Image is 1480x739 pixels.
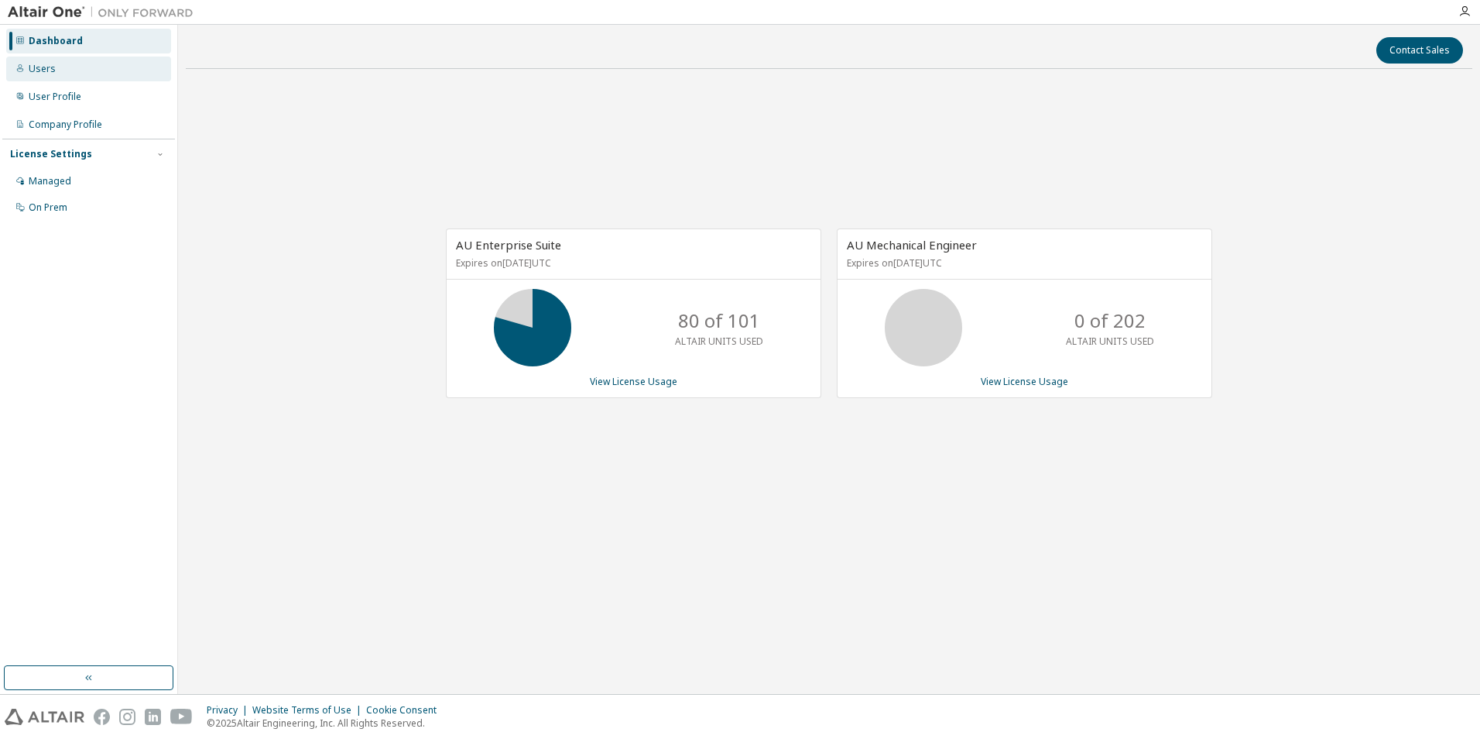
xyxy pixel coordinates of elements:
div: Users [29,63,56,75]
img: linkedin.svg [145,709,161,725]
div: On Prem [29,201,67,214]
p: ALTAIR UNITS USED [1066,335,1154,348]
p: © 2025 Altair Engineering, Inc. All Rights Reserved. [207,717,446,730]
p: 80 of 101 [678,308,760,334]
div: Website Terms of Use [252,704,366,717]
div: Cookie Consent [366,704,446,717]
p: ALTAIR UNITS USED [675,335,763,348]
div: License Settings [10,148,92,160]
a: View License Usage [981,375,1068,388]
div: Dashboard [29,35,83,47]
div: User Profile [29,91,81,103]
div: Company Profile [29,119,102,131]
p: 0 of 202 [1074,308,1146,334]
button: Contact Sales [1376,37,1463,64]
div: Managed [29,175,71,187]
p: Expires on [DATE] UTC [456,256,807,270]
p: Expires on [DATE] UTC [847,256,1198,270]
img: altair_logo.svg [5,709,84,725]
img: youtube.svg [170,709,193,725]
a: View License Usage [590,375,677,388]
span: AU Mechanical Engineer [847,237,977,253]
img: Altair One [8,5,201,20]
img: instagram.svg [119,709,135,725]
span: AU Enterprise Suite [456,237,561,253]
div: Privacy [207,704,252,717]
img: facebook.svg [94,709,110,725]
